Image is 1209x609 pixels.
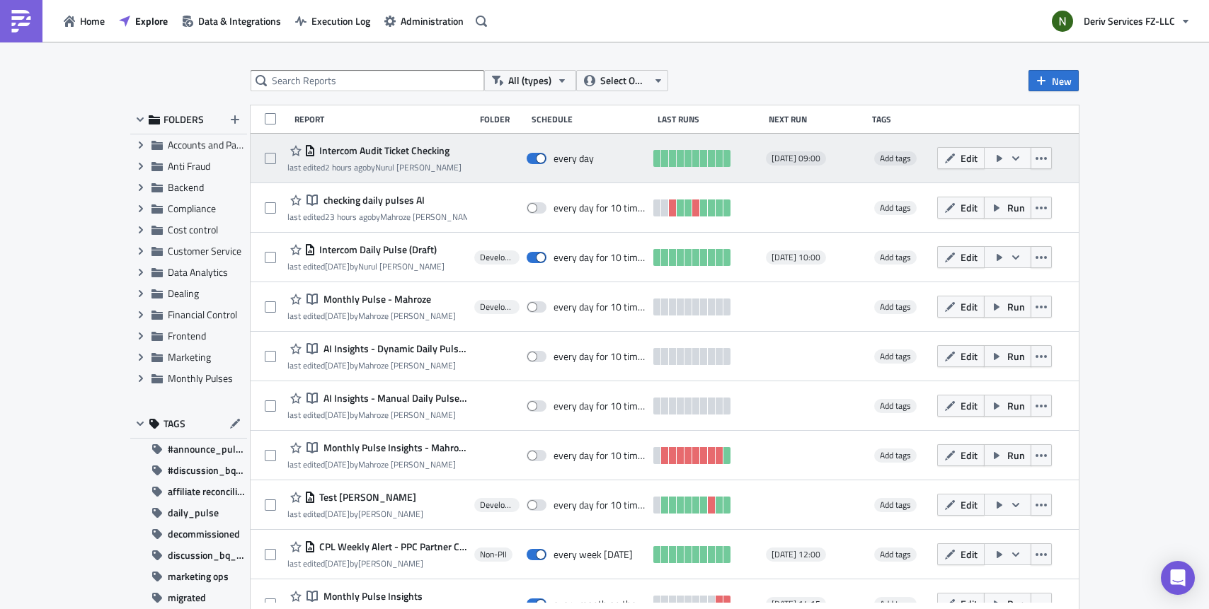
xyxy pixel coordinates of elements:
time: 2025-08-01T12:06:08Z [325,458,350,471]
img: Avatar [1050,9,1075,33]
div: last edited by Mahroze [PERSON_NAME] [287,360,467,371]
span: [DATE] 10:00 [772,252,820,263]
button: Deriv Services FZ-LLC [1043,6,1198,37]
button: Select Owner [576,70,668,91]
span: Add tags [874,201,917,215]
span: TAGS [164,417,185,430]
button: Run [984,345,1031,367]
span: CPL Weekly Alert - PPC Partner Campaign [316,540,467,553]
span: Frontend [168,328,206,343]
button: decommissioned [130,523,247,545]
span: Monthly Pulses [168,371,233,385]
span: Run [1007,299,1025,314]
span: Compliance [168,201,216,216]
div: every week on Tuesday [554,548,633,561]
span: Add tags [874,300,917,314]
div: Folder [480,114,525,124]
span: Backend [168,180,204,195]
span: Add tags [880,201,911,214]
time: 2025-08-27T05:51:06Z [325,210,372,224]
button: #discussion_bq_user [130,460,247,481]
span: [DATE] 12:00 [772,549,820,560]
span: AI Insights - Manual Daily Pulse - Mahroze [320,392,467,405]
span: All (types) [508,73,551,88]
span: Marketing [168,349,211,364]
span: New [1052,74,1072,88]
span: affiliate reconciliation [168,481,247,502]
div: last edited by Nurul [PERSON_NAME] [287,261,445,272]
span: Add tags [874,448,917,463]
span: FOLDERS [164,113,204,126]
span: Edit [961,299,978,314]
span: Development [480,301,514,313]
span: Customer Service [168,243,241,258]
span: decommissioned [168,523,240,545]
button: Edit [937,494,985,516]
a: Administration [377,10,471,32]
div: every day for 10 times [554,350,647,363]
span: Monthly Pulse - Mahroze [320,293,431,306]
span: Administration [401,13,464,28]
span: Add tags [874,349,917,364]
input: Search Reports [251,70,484,91]
span: Edit [961,398,978,413]
span: Edit [961,448,978,463]
span: discussion_bq_user [168,545,247,566]
button: Explore [112,10,175,32]
button: Edit [937,296,985,318]
button: marketing ops [130,566,247,587]
time: 2025-08-11T13:24:36Z [325,557,350,570]
span: Edit [961,250,978,265]
span: Edit [961,349,978,364]
span: Home [80,13,105,28]
span: Anti Fraud [168,158,210,173]
span: daily_pulse [168,502,219,523]
span: Run [1007,398,1025,413]
button: Edit [937,543,985,565]
span: Edit [961,497,978,512]
time: 2025-08-11T04:51:18Z [325,309,350,323]
div: last edited by [PERSON_NAME] [287,558,467,569]
span: Edit [961,200,978,215]
button: daily_pulse [130,502,247,523]
button: Home [57,10,112,32]
button: Run [984,444,1031,466]
span: Monthly Pulse Insights [320,590,423,603]
button: #announce_pulse_daily [130,439,247,460]
span: Development [480,499,514,511]
span: Add tags [880,448,911,462]
div: last edited by Mahroze [PERSON_NAME] [287,311,456,321]
button: Run [984,296,1031,318]
span: checking daily pulses AI [320,194,425,207]
span: Add tags [880,349,911,363]
span: Add tags [874,498,917,512]
a: Data & Integrations [175,10,288,32]
span: Monthly Pulse Insights - Mahroze [320,441,467,454]
span: Intercom Audit Ticket Checking [316,144,449,157]
button: Execution Log [288,10,377,32]
span: Explore [135,13,168,28]
span: Test mauricio [316,491,416,504]
div: last edited by Mahroze [PERSON_NAME] [287,410,467,420]
div: Report [294,114,473,124]
button: migrated [130,587,247,608]
span: Data & Integrations [198,13,281,28]
span: #announce_pulse_daily [168,439,247,460]
div: Next Run [769,114,866,124]
span: Deriv Services FZ-LLC [1084,13,1175,28]
div: last edited by Mahroze [PERSON_NAME] [287,211,467,222]
button: Run [984,197,1031,219]
span: Data Analytics [168,265,228,279]
span: Cost control [168,222,218,237]
span: Add tags [874,399,917,413]
span: Financial Control [168,307,237,322]
div: every day for 10 times [554,251,647,264]
time: 2025-08-01T12:07:19Z [325,408,350,422]
div: last edited by Nurul [PERSON_NAME] [287,162,462,173]
div: every day for 10 times [554,301,647,313]
button: discussion_bq_user [130,545,247,566]
span: Add tags [880,300,911,313]
span: Add tags [880,399,911,412]
span: Execution Log [311,13,370,28]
